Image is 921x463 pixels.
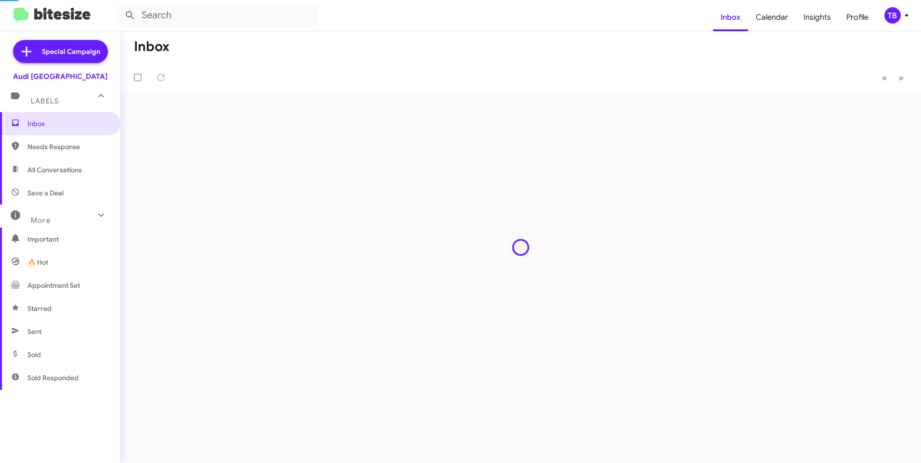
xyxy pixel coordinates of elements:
[839,3,876,31] a: Profile
[27,165,82,175] span: All Conversations
[27,188,64,198] span: Save a Deal
[876,68,893,88] button: Previous
[27,119,109,129] span: Inbox
[713,3,748,31] a: Inbox
[882,72,887,84] span: «
[796,3,839,31] a: Insights
[27,373,79,383] span: Sold Responded
[42,47,100,56] span: Special Campaign
[876,7,910,24] button: TB
[877,68,909,88] nav: Page navigation example
[27,350,41,360] span: Sold
[884,7,901,24] div: TB
[13,72,107,81] div: Audi [GEOGRAPHIC_DATA]
[27,142,109,152] span: Needs Response
[27,281,80,290] span: Appointment Set
[27,304,52,313] span: Starred
[31,216,51,225] span: More
[898,72,904,84] span: »
[748,3,796,31] a: Calendar
[13,40,108,63] a: Special Campaign
[27,234,109,244] span: Important
[27,327,41,336] span: Sent
[31,97,59,105] span: Labels
[893,68,909,88] button: Next
[117,4,319,27] input: Search
[134,39,170,54] h1: Inbox
[27,257,48,267] span: 🔥 Hot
